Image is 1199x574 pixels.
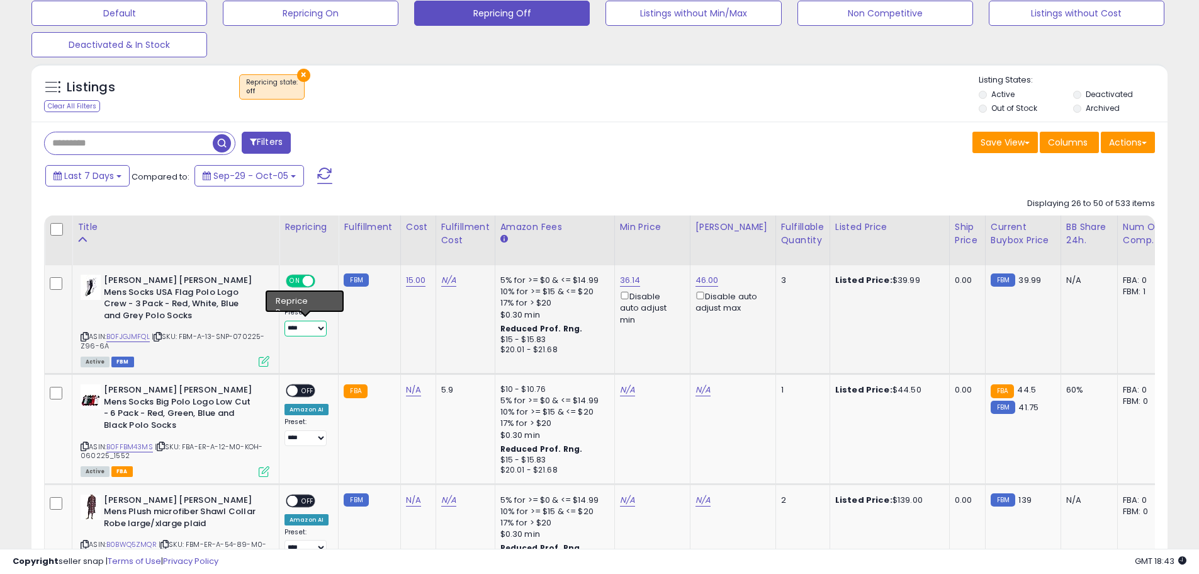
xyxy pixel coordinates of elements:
div: Ship Price [955,221,980,247]
a: N/A [406,384,421,396]
div: 0.00 [955,275,976,286]
button: × [297,69,310,82]
div: off [246,87,298,96]
button: Repricing On [223,1,398,26]
div: Title [77,221,274,234]
button: Save View [972,132,1038,153]
div: Disable auto adjust min [620,289,680,326]
small: FBM [991,401,1015,414]
span: | SKU: FBA-ER-A-12-M0-KOH-060225_1552 [81,442,262,461]
a: B0FFBM43MS [106,442,153,452]
a: 15.00 [406,274,426,287]
div: FBM: 0 [1123,396,1164,407]
div: 60% [1066,384,1108,396]
div: Amazon AI [284,404,329,415]
p: Listing States: [979,74,1168,86]
span: 2025-10-13 18:43 GMT [1135,555,1186,567]
span: All listings currently available for purchase on Amazon [81,466,110,477]
div: $20.01 - $21.68 [500,465,605,476]
div: Amazon Fees [500,221,609,234]
div: Disable auto adjust max [695,289,766,314]
div: 10% for >= $15 & <= $20 [500,286,605,297]
div: N/A [1066,495,1108,506]
div: $39.99 [835,275,940,286]
strong: Copyright [13,555,59,567]
div: 5% for >= $0 & <= $14.99 [500,275,605,286]
b: Listed Price: [835,494,892,506]
div: $15 - $15.83 [500,455,605,466]
div: 5% for >= $0 & <= $14.99 [500,495,605,506]
small: FBM [991,493,1015,507]
div: Fulfillment Cost [441,221,490,247]
div: Clear All Filters [44,100,100,112]
small: FBM [344,493,368,507]
span: 41.75 [1018,401,1039,413]
div: ASIN: [81,495,269,574]
small: FBA [991,384,1014,398]
span: Sep-29 - Oct-05 [213,169,288,182]
img: 31C6+Xra0CL._SL40_.jpg [81,384,101,410]
div: BB Share 24h. [1066,221,1112,247]
span: OFF [298,495,318,506]
div: 2 [781,495,820,506]
div: $139.00 [835,495,940,506]
span: All listings currently available for purchase on Amazon [81,357,110,367]
button: Repricing Off [414,1,590,26]
div: 5% for >= $0 & <= $14.99 [500,395,605,406]
div: $0.30 min [500,529,605,540]
span: | SKU: FBM-A-13-SNP-070225-Z96-6A [81,331,265,350]
img: 41LmFuq12aL._SL40_.jpg [81,495,101,520]
div: Preset: [284,308,329,336]
button: Sep-29 - Oct-05 [194,165,304,187]
label: Archived [1086,103,1120,113]
div: Current Buybox Price [991,221,1055,247]
div: Repricing [284,221,333,234]
div: Amazon AI [284,294,329,306]
div: Cost [406,221,431,234]
a: N/A [406,494,421,507]
small: FBM [991,273,1015,287]
div: FBM: 1 [1123,286,1164,297]
button: Deactivated & In Stock [31,32,207,57]
a: 46.00 [695,274,719,287]
span: FBM [111,357,134,367]
div: FBA: 0 [1123,275,1164,286]
b: Reduced Prof. Rng. [500,323,583,334]
div: 0.00 [955,384,976,396]
div: Fulfillment [344,221,395,234]
div: N/A [1066,275,1108,286]
span: Repricing state : [246,77,298,96]
div: 5.9 [441,384,485,396]
div: Preset: [284,528,329,556]
div: 10% for >= $15 & <= $20 [500,406,605,418]
a: 36.14 [620,274,641,287]
div: $15 - $15.83 [500,335,605,345]
b: [PERSON_NAME] [PERSON_NAME] Mens Plush microfiber Shawl Collar Robe large/xlarge plaid [104,495,257,533]
span: 39.99 [1018,274,1041,286]
small: FBM [344,273,368,287]
label: Active [991,89,1015,100]
span: OFF [298,386,318,396]
div: 17% for > $20 [500,297,605,309]
div: Fulfillable Quantity [781,221,825,247]
a: N/A [620,494,635,507]
div: seller snap | | [13,556,218,568]
div: $44.50 [835,384,940,396]
div: 17% for > $20 [500,517,605,529]
a: B0FJGJMFQL [106,331,150,342]
div: Num of Comp. [1123,221,1169,247]
div: Min Price [620,221,685,234]
div: Preset: [284,418,329,446]
button: Non Competitive [797,1,973,26]
a: N/A [695,384,711,396]
div: ASIN: [81,384,269,475]
a: N/A [695,494,711,507]
div: ASIN: [81,275,269,365]
button: Filters [242,132,291,154]
a: N/A [441,274,456,287]
a: N/A [620,384,635,396]
div: $10 - $10.76 [500,384,605,395]
div: 3 [781,275,820,286]
div: Displaying 26 to 50 of 533 items [1027,198,1155,210]
b: Listed Price: [835,274,892,286]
